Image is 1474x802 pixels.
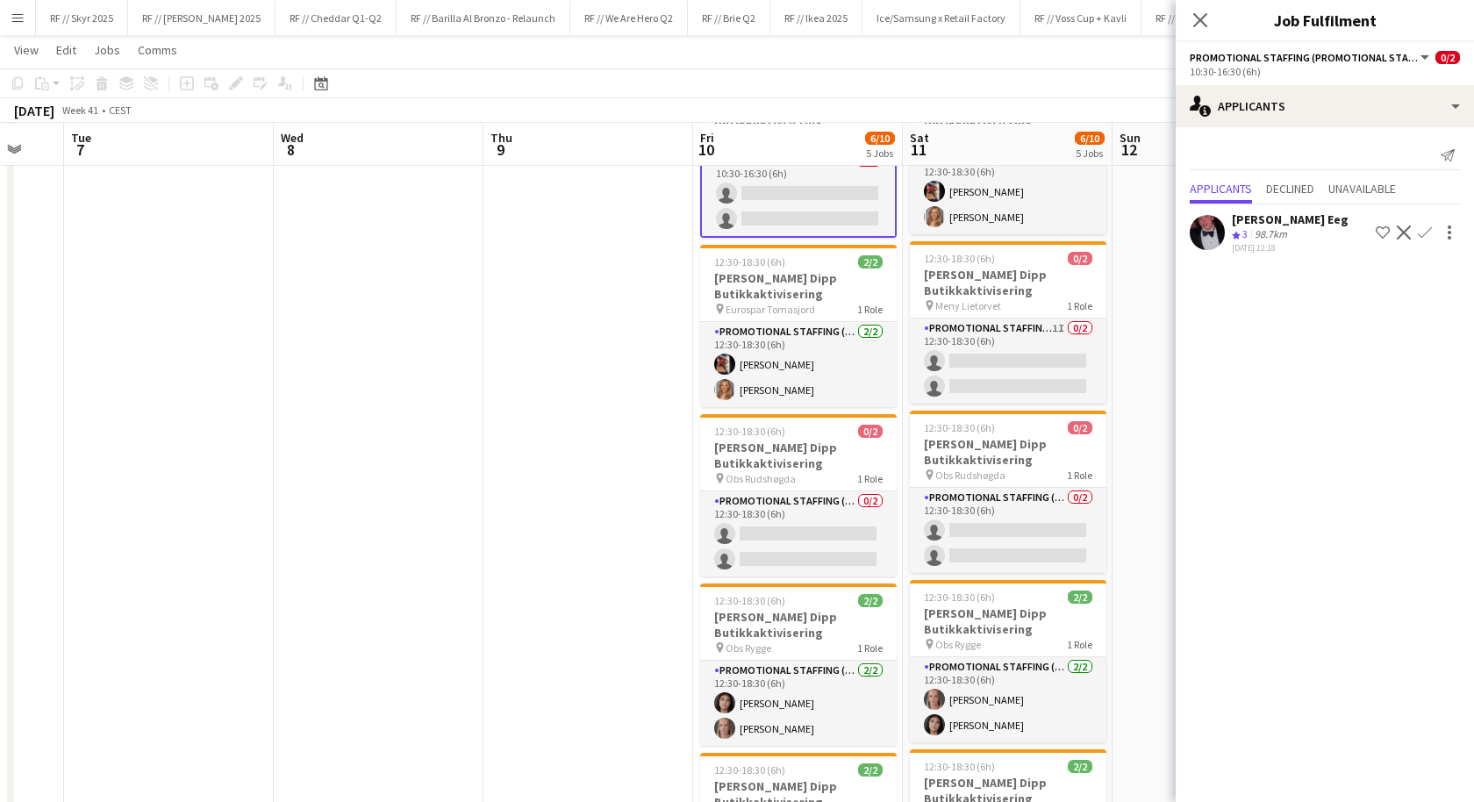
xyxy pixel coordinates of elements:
[1232,211,1349,227] div: [PERSON_NAME] Eeg
[910,488,1106,573] app-card-role: Promotional Staffing (Promotional Staff)0/212:30-18:30 (6h)
[58,104,102,117] span: Week 41
[714,594,785,607] span: 12:30-18:30 (6h)
[700,270,897,302] h3: [PERSON_NAME] Dipp Butikkaktivisering
[1068,252,1092,265] span: 0/2
[700,322,897,407] app-card-role: Promotional Staffing (Promotional Staff)2/212:30-18:30 (6h)[PERSON_NAME][PERSON_NAME]
[910,130,929,146] span: Sat
[714,425,785,438] span: 12:30-18:30 (6h)
[1435,51,1460,64] span: 0/2
[857,472,883,485] span: 1 Role
[858,594,883,607] span: 2/2
[910,411,1106,573] app-job-card: 12:30-18:30 (6h)0/2[PERSON_NAME] Dipp Butikkaktivisering Obs Rudshøgda1 RolePromotional Staffing ...
[1117,140,1141,160] span: 12
[862,1,1020,35] button: Ice/Samsung x Retail Factory
[866,147,894,160] div: 5 Jobs
[700,414,897,576] app-job-card: 12:30-18:30 (6h)0/2[PERSON_NAME] Dipp Butikkaktivisering Obs Rudshøgda1 RolePromotional Staffing ...
[14,102,54,119] div: [DATE]
[397,1,570,35] button: RF // Barilla Al Bronzo - Relaunch
[726,303,815,316] span: Eurospar Tomasjord
[1242,227,1248,240] span: 3
[910,605,1106,637] h3: [PERSON_NAME] Dipp Butikkaktivisering
[1328,183,1396,195] span: Unavailable
[1068,760,1092,773] span: 2/2
[857,641,883,655] span: 1 Role
[87,39,127,61] a: Jobs
[924,421,995,434] span: 12:30-18:30 (6h)
[490,130,512,146] span: Thu
[1176,85,1474,127] div: Applicants
[700,661,897,746] app-card-role: Promotional Staffing (Promotional Staff)2/212:30-18:30 (6h)[PERSON_NAME][PERSON_NAME]
[128,1,275,35] button: RF // [PERSON_NAME] 2025
[1067,469,1092,482] span: 1 Role
[1190,51,1418,64] span: Promotional Staffing (Promotional Staff)
[907,140,929,160] span: 11
[71,130,91,146] span: Tue
[94,42,120,58] span: Jobs
[49,39,83,61] a: Edit
[138,42,177,58] span: Comms
[910,149,1106,234] app-card-role: Promotional Staffing (Promotional Staff)2/212:30-18:30 (6h)[PERSON_NAME][PERSON_NAME]
[700,440,897,471] h3: [PERSON_NAME] Dipp Butikkaktivisering
[131,39,184,61] a: Comms
[1141,1,1276,35] button: RF // Coop Grill // Q2 -Q3
[1190,51,1432,64] button: Promotional Staffing (Promotional Staff)
[924,591,995,604] span: 12:30-18:30 (6h)
[700,584,897,746] app-job-card: 12:30-18:30 (6h)2/2[PERSON_NAME] Dipp Butikkaktivisering Obs Rygge1 RolePromotional Staffing (Pro...
[858,255,883,269] span: 2/2
[857,303,883,316] span: 1 Role
[726,641,771,655] span: Obs Rygge
[700,245,897,407] app-job-card: 12:30-18:30 (6h)2/2[PERSON_NAME] Dipp Butikkaktivisering Eurospar Tomasjord1 RolePromotional Staf...
[935,299,1001,312] span: Meny Lietorvet
[910,580,1106,742] app-job-card: 12:30-18:30 (6h)2/2[PERSON_NAME] Dipp Butikkaktivisering Obs Rygge1 RolePromotional Staffing (Pro...
[924,252,995,265] span: 12:30-18:30 (6h)
[858,763,883,777] span: 2/2
[1190,183,1252,195] span: Applicants
[56,42,76,58] span: Edit
[700,609,897,641] h3: [PERSON_NAME] Dipp Butikkaktivisering
[1067,638,1092,651] span: 1 Role
[1068,591,1092,604] span: 2/2
[935,638,981,651] span: Obs Rygge
[688,1,770,35] button: RF // Brie Q2
[700,491,897,576] app-card-role: Promotional Staffing (Promotional Staff)0/212:30-18:30 (6h)
[1251,227,1291,242] div: 98.7km
[1176,9,1474,32] h3: Job Fulfilment
[910,319,1106,404] app-card-role: Promotional Staffing (Promotional Staff)1I0/212:30-18:30 (6h)
[1067,299,1092,312] span: 1 Role
[935,469,1005,482] span: Obs Rudshøgda
[488,140,512,160] span: 9
[726,472,796,485] span: Obs Rudshøgda
[1076,147,1104,160] div: 5 Jobs
[924,760,995,773] span: 12:30-18:30 (6h)
[910,657,1106,742] app-card-role: Promotional Staffing (Promotional Staff)2/212:30-18:30 (6h)[PERSON_NAME][PERSON_NAME]
[14,42,39,58] span: View
[68,140,91,160] span: 7
[700,149,897,238] app-card-role: Promotional Staffing (Promotional Staff)1I1A0/210:30-16:30 (6h)
[7,39,46,61] a: View
[1075,132,1105,145] span: 6/10
[1068,421,1092,434] span: 0/2
[109,104,132,117] div: CEST
[865,132,895,145] span: 6/10
[1232,242,1349,254] div: [DATE] 12:18
[910,267,1106,298] h3: [PERSON_NAME] Dipp Butikkaktivisering
[570,1,688,35] button: RF // We Are Hero Q2
[700,130,714,146] span: Fri
[1020,1,1141,35] button: RF // Voss Cup + Kavli
[1190,65,1460,78] div: 10:30-16:30 (6h)
[1266,183,1314,195] span: Declined
[275,1,397,35] button: RF // Cheddar Q1-Q2
[1120,130,1141,146] span: Sun
[910,241,1106,404] app-job-card: 12:30-18:30 (6h)0/2[PERSON_NAME] Dipp Butikkaktivisering Meny Lietorvet1 RolePromotional Staffing...
[36,1,128,35] button: RF // Skyr 2025
[770,1,862,35] button: RF // Ikea 2025
[910,436,1106,468] h3: [PERSON_NAME] Dipp Butikkaktivisering
[281,130,304,146] span: Wed
[698,140,714,160] span: 10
